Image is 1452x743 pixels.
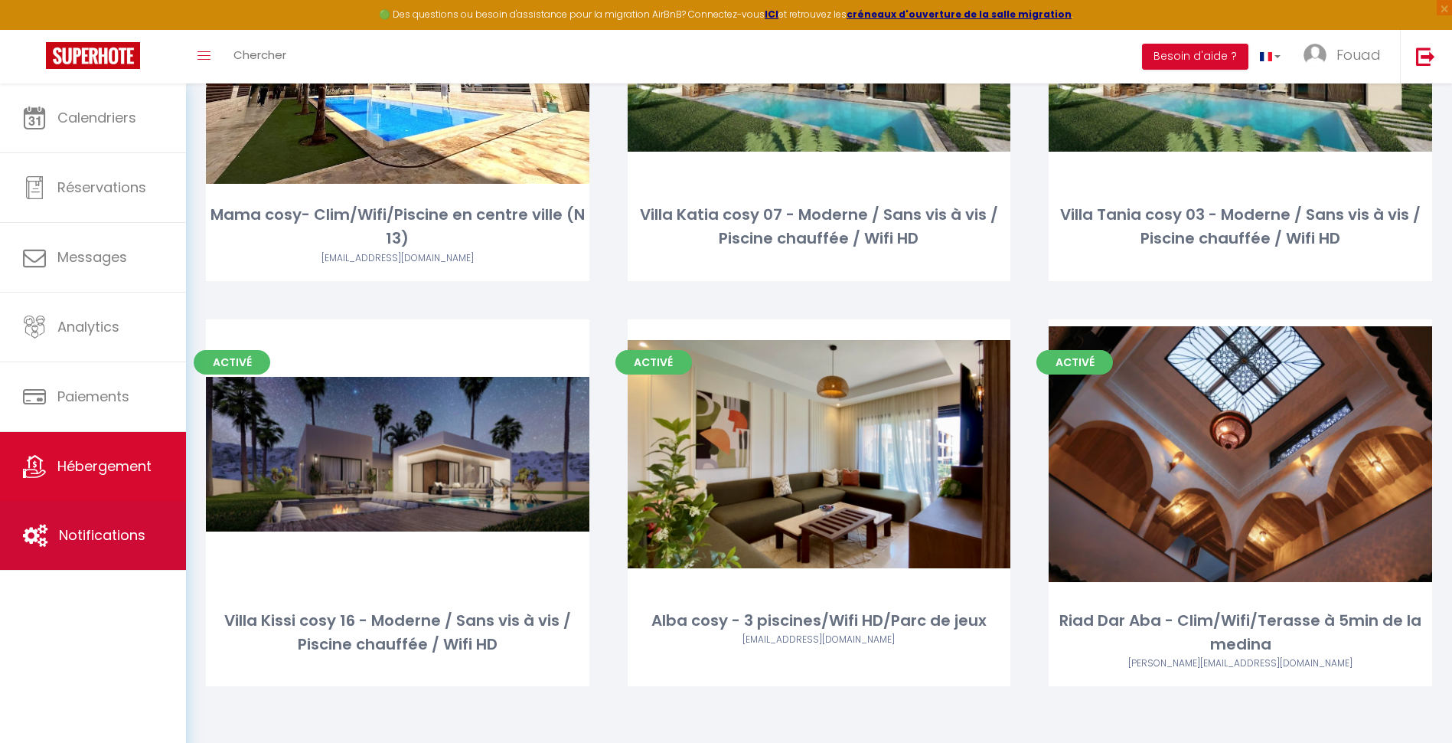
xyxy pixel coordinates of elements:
button: Besoin d'aide ? [1142,44,1248,70]
span: Activé [1036,350,1113,375]
div: Alba cosy - 3 piscines/Wifi HD/Parc de jeux [628,609,1011,633]
span: Réservations [57,178,146,197]
span: Chercher [233,47,286,63]
img: ... [1304,44,1326,67]
span: Activé [615,350,692,375]
div: Villa Katia cosy 07 - Moderne / Sans vis à vis / Piscine chauffée / Wifi HD [628,203,1011,251]
span: Paiements [57,387,129,406]
span: Calendriers [57,108,136,127]
div: Airbnb [1049,656,1432,671]
a: Chercher [222,30,298,83]
div: Villa Tania cosy 03 - Moderne / Sans vis à vis / Piscine chauffée / Wifi HD [1049,203,1432,251]
span: Hébergement [57,457,152,476]
span: Messages [57,247,127,267]
img: Super Booking [46,42,140,69]
div: Villa Kissi cosy 16 - Moderne / Sans vis à vis / Piscine chauffée / Wifi HD [206,609,589,657]
span: Fouad [1336,45,1381,64]
div: Airbnb [628,633,1011,647]
a: créneaux d'ouverture de la salle migration [847,8,1072,21]
span: Notifications [59,525,145,545]
span: Activé [194,350,270,375]
a: ... Fouad [1292,30,1400,83]
div: Riad Dar Aba - Clim/Wifi/Terasse à 5min de la medina [1049,609,1432,657]
div: Mama cosy- Clim/Wifi/Piscine en centre ville (N 13) [206,203,589,251]
button: Ouvrir le widget de chat LiveChat [12,6,58,52]
div: Airbnb [206,251,589,266]
a: ICI [765,8,778,21]
span: Analytics [57,317,119,336]
img: logout [1416,47,1435,66]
